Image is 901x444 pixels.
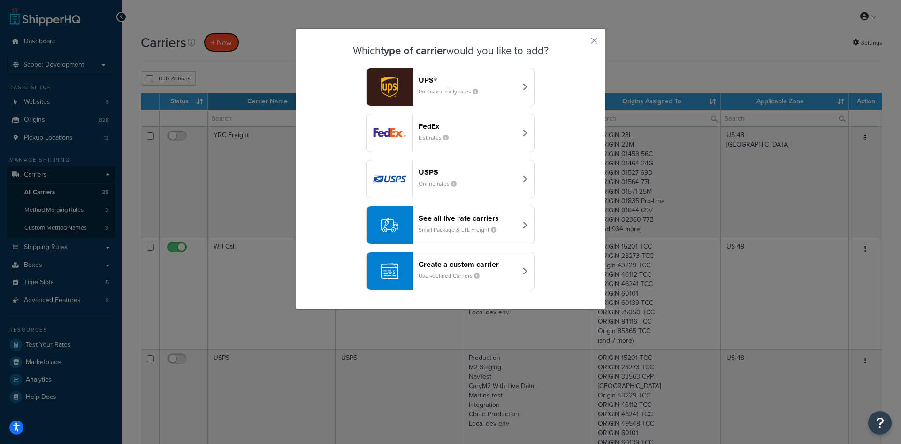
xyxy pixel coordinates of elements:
[419,122,517,131] header: FedEx
[366,252,535,290] button: Create a custom carrierUser-defined Carriers
[366,206,535,244] button: See all live rate carriersSmall Package & LTL Freight
[366,114,535,152] button: fedEx logoFedExList rates
[419,272,487,280] small: User-defined Carriers
[366,160,535,198] button: usps logoUSPSOnline rates
[366,68,535,106] button: ups logoUPS®Published daily rates
[419,214,517,223] header: See all live rate carriers
[381,43,446,58] strong: type of carrier
[419,76,517,85] header: UPS®
[367,160,412,198] img: usps logo
[381,262,398,280] img: icon-carrier-custom-c93b8a24.svg
[419,133,456,142] small: List rates
[419,260,517,269] header: Create a custom carrier
[367,68,412,106] img: ups logo
[381,216,398,234] img: icon-carrier-liverate-becf4550.svg
[320,45,581,56] h3: Which would you like to add?
[419,87,486,96] small: Published daily rates
[868,411,892,435] button: Open Resource Center
[419,226,504,234] small: Small Package & LTL Freight
[419,179,464,188] small: Online rates
[367,114,412,152] img: fedEx logo
[419,168,517,177] header: USPS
